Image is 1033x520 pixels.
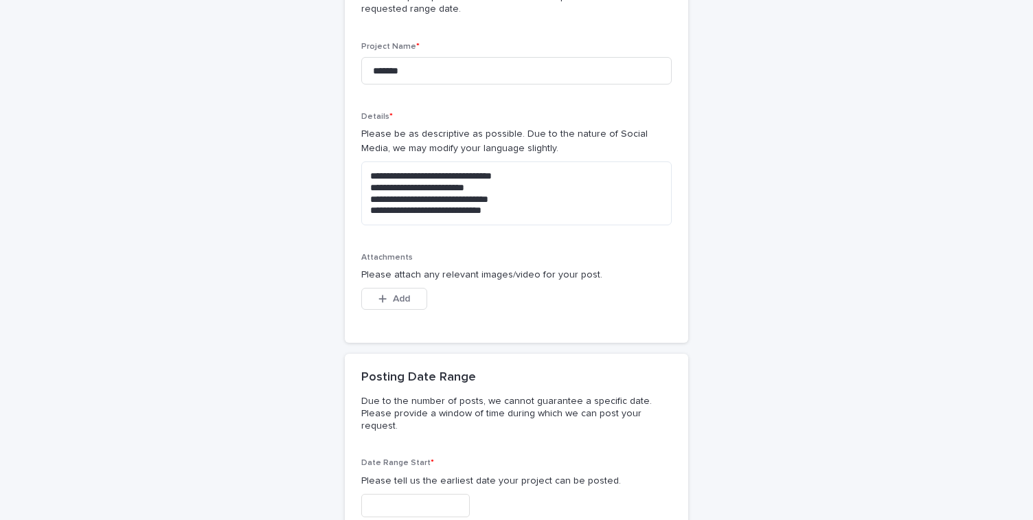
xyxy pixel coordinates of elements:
[361,288,427,310] button: Add
[361,253,413,262] span: Attachments
[361,268,672,282] p: Please attach any relevant images/video for your post.
[361,395,666,433] p: Due to the number of posts, we cannot guarantee a specific date. Please provide a window of time ...
[361,474,672,488] p: Please tell us the earliest date your project can be posted.
[361,127,672,156] p: Please be as descriptive as possible. Due to the nature of Social Media, we may modify your langu...
[361,370,476,385] h2: Posting Date Range
[361,113,393,121] span: Details
[361,459,434,467] span: Date Range Start
[393,294,410,304] span: Add
[361,43,420,51] span: Project Name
